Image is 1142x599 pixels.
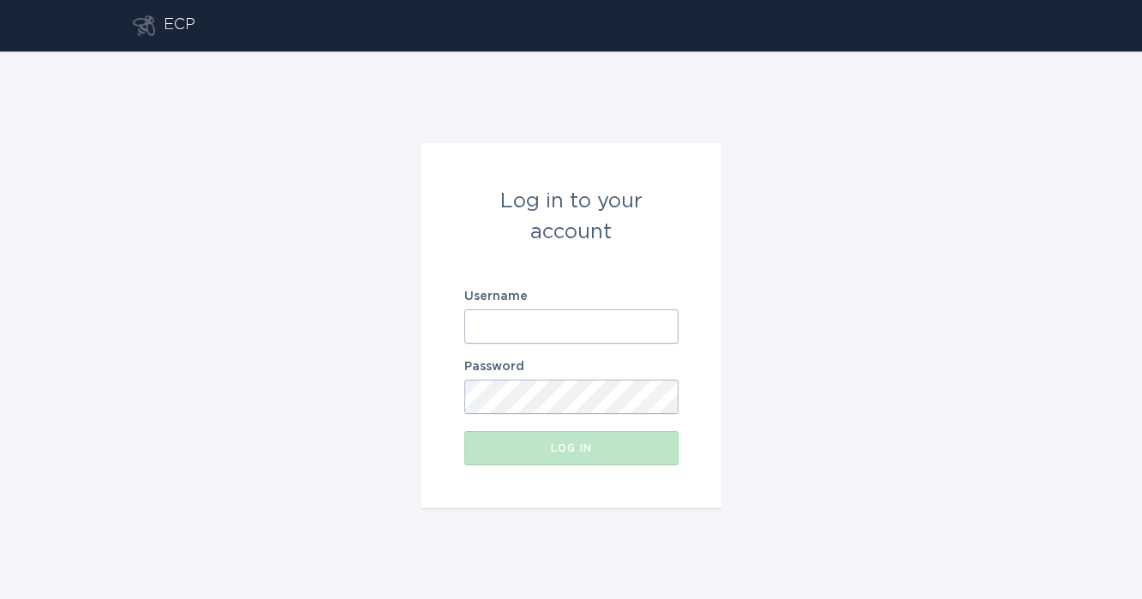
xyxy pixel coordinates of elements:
[473,443,670,453] div: Log in
[164,15,195,36] div: ECP
[464,291,679,302] label: Username
[464,186,679,248] div: Log in to your account
[133,15,155,36] button: Go to dashboard
[464,431,679,465] button: Log in
[464,361,679,373] label: Password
